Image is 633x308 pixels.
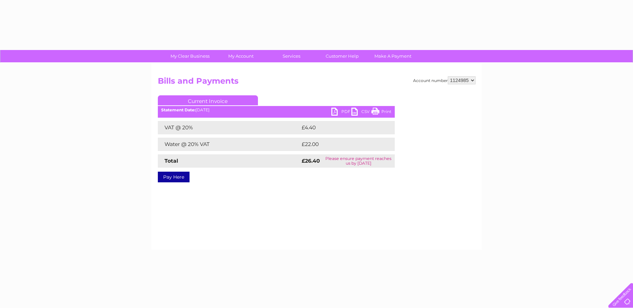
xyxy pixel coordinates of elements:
td: Please ensure payment reaches us by [DATE] [322,154,394,168]
strong: Total [165,158,178,164]
strong: £26.40 [302,158,320,164]
a: My Clear Business [163,50,218,62]
td: Water @ 20% VAT [158,138,300,151]
a: PDF [331,108,351,117]
a: Services [264,50,319,62]
a: My Account [213,50,268,62]
b: Statement Date: [161,107,196,112]
td: VAT @ 20% [158,121,300,134]
a: CSV [351,108,371,117]
a: Make A Payment [365,50,420,62]
h2: Bills and Payments [158,76,476,89]
a: Current Invoice [158,95,258,105]
td: £22.00 [300,138,381,151]
div: Account number [413,76,476,84]
div: [DATE] [158,108,395,112]
a: Pay Here [158,172,190,182]
a: Customer Help [315,50,370,62]
a: Print [371,108,391,117]
td: £4.40 [300,121,379,134]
